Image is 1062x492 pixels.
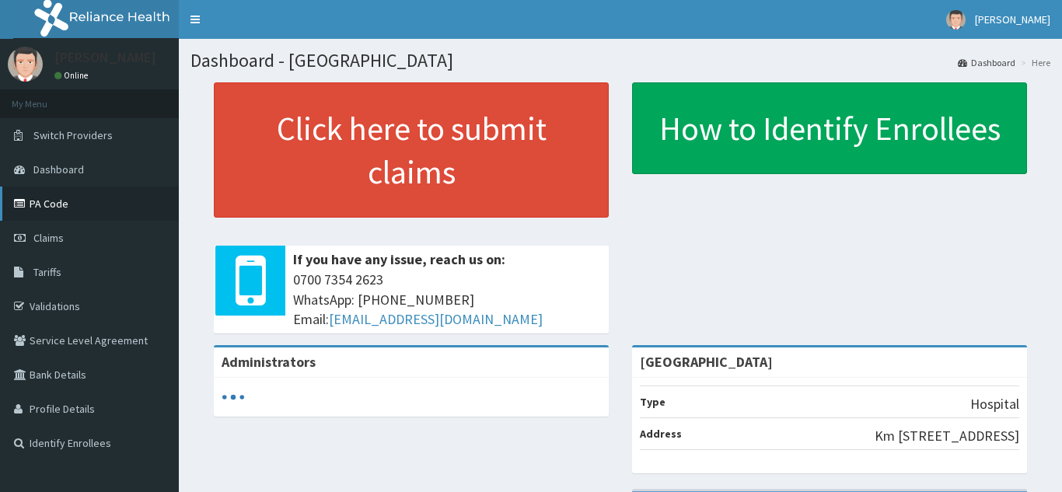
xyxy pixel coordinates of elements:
span: Tariffs [33,265,61,279]
h1: Dashboard - [GEOGRAPHIC_DATA] [190,51,1050,71]
p: Hospital [970,394,1019,414]
b: Administrators [222,353,316,371]
a: [EMAIL_ADDRESS][DOMAIN_NAME] [329,310,543,328]
span: [PERSON_NAME] [975,12,1050,26]
a: How to Identify Enrollees [632,82,1027,174]
a: Click here to submit claims [214,82,609,218]
b: Type [640,395,665,409]
a: Dashboard [958,56,1015,69]
svg: audio-loading [222,386,245,409]
li: Here [1017,56,1050,69]
p: [PERSON_NAME] [54,51,156,65]
b: Address [640,427,682,441]
span: 0700 7354 2623 WhatsApp: [PHONE_NUMBER] Email: [293,270,601,330]
a: Online [54,70,92,81]
img: User Image [946,10,966,30]
span: Dashboard [33,162,84,176]
p: Km [STREET_ADDRESS] [875,426,1019,446]
span: Switch Providers [33,128,113,142]
strong: [GEOGRAPHIC_DATA] [640,353,773,371]
span: Claims [33,231,64,245]
img: User Image [8,47,43,82]
b: If you have any issue, reach us on: [293,250,505,268]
